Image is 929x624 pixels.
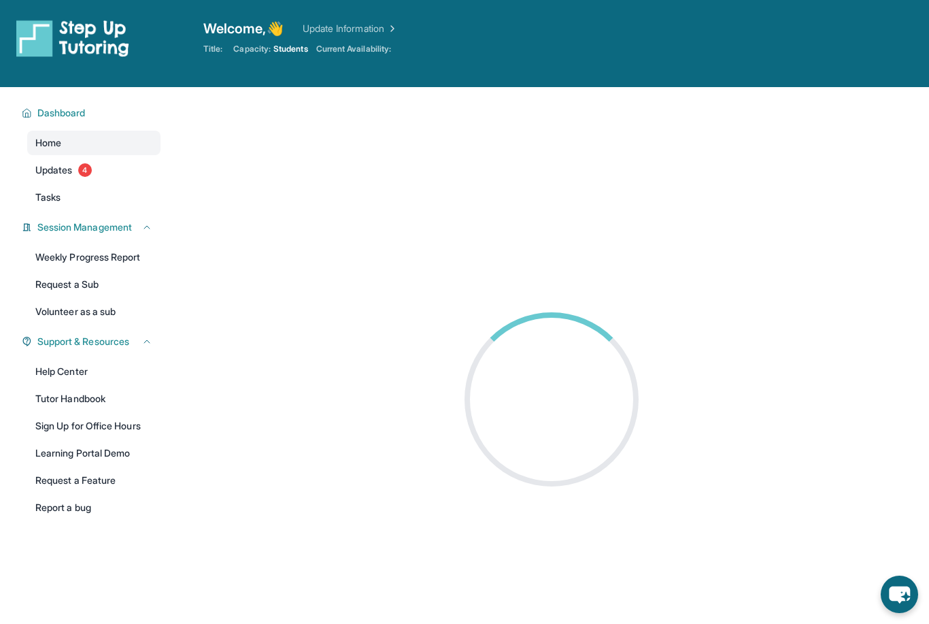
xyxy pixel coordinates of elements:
[27,299,161,324] a: Volunteer as a sub
[203,19,284,38] span: Welcome, 👋
[37,220,132,234] span: Session Management
[203,44,222,54] span: Title:
[27,441,161,465] a: Learning Portal Demo
[27,245,161,269] a: Weekly Progress Report
[35,191,61,204] span: Tasks
[881,576,918,613] button: chat-button
[233,44,271,54] span: Capacity:
[27,468,161,493] a: Request a Feature
[27,158,161,182] a: Updates4
[32,220,152,234] button: Session Management
[27,495,161,520] a: Report a bug
[27,131,161,155] a: Home
[78,163,92,177] span: 4
[384,22,398,35] img: Chevron Right
[316,44,391,54] span: Current Availability:
[27,185,161,210] a: Tasks
[273,44,308,54] span: Students
[37,335,129,348] span: Support & Resources
[32,106,152,120] button: Dashboard
[16,19,129,57] img: logo
[27,414,161,438] a: Sign Up for Office Hours
[37,106,86,120] span: Dashboard
[32,335,152,348] button: Support & Resources
[35,163,73,177] span: Updates
[27,272,161,297] a: Request a Sub
[303,22,398,35] a: Update Information
[27,359,161,384] a: Help Center
[27,387,161,411] a: Tutor Handbook
[35,136,61,150] span: Home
